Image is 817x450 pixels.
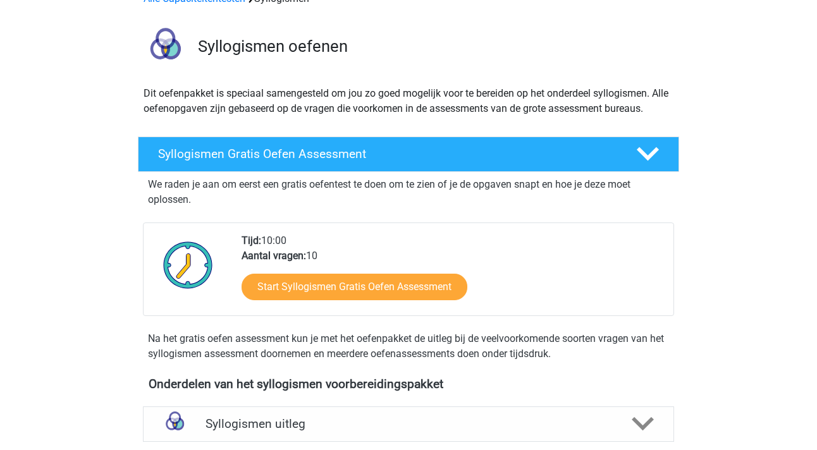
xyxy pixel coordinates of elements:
[242,274,467,300] a: Start Syllogismen Gratis Oefen Assessment
[158,147,616,161] h4: Syllogismen Gratis Oefen Assessment
[242,234,261,246] b: Tijd:
[232,233,673,315] div: 10:00 10
[149,377,668,391] h4: Onderdelen van het syllogismen voorbereidingspakket
[138,21,192,75] img: syllogismen
[133,137,684,172] a: Syllogismen Gratis Oefen Assessment
[242,250,306,262] b: Aantal vragen:
[156,233,220,296] img: Klok
[206,417,611,431] h4: Syllogismen uitleg
[144,86,673,116] p: Dit oefenpakket is speciaal samengesteld om jou zo goed mogelijk voor te bereiden op het onderdee...
[143,331,674,362] div: Na het gratis oefen assessment kun je met het oefenpakket de uitleg bij de veelvoorkomende soorte...
[138,406,679,442] a: uitleg Syllogismen uitleg
[159,408,191,440] img: syllogismen uitleg
[198,37,669,56] h3: Syllogismen oefenen
[148,177,669,207] p: We raden je aan om eerst een gratis oefentest te doen om te zien of je de opgaven snapt en hoe je...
